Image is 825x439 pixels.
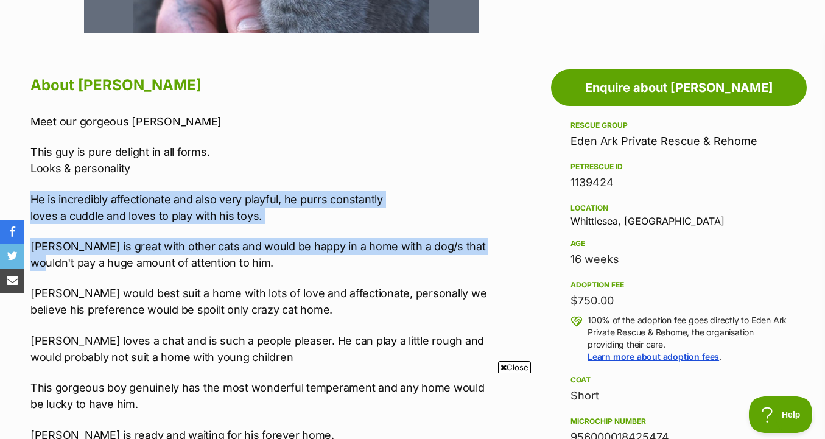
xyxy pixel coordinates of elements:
p: This guy is pure delight in all forms. Looks & personality [30,144,491,177]
p: He is incredibly affectionate and also very playful, he purrs constantly loves a cuddle and loves... [30,191,491,224]
div: PetRescue ID [570,162,787,172]
p: [PERSON_NAME] is great with other cats and would be happy in a home with a dog/s that wouldn't pa... [30,238,491,271]
p: [PERSON_NAME] would best suit a home with lots of love and affectionate, personally we believe hi... [30,285,491,318]
div: Adoption fee [570,280,787,290]
div: Age [570,239,787,248]
div: 16 weeks [570,251,787,268]
div: Rescue group [570,121,787,130]
p: Meet our gorgeous [PERSON_NAME] [30,113,491,130]
iframe: Advertisement [118,378,708,433]
p: 100% of the adoption fee goes directly to Eden Ark Private Rescue & Rehome, the organisation prov... [588,314,787,363]
div: $750.00 [570,292,787,309]
iframe: Help Scout Beacon - Open [749,396,813,433]
h2: About [PERSON_NAME] [30,72,491,99]
p: This gorgeous boy genuinely has the most wonderful temperament and any home would be lucky to hav... [30,379,491,412]
img: adchoices.png [174,1,181,9]
a: Learn more about adoption fees [588,351,719,362]
p: [PERSON_NAME] loves a chat and is such a people pleaser. He can play a little rough and would pro... [30,332,491,365]
div: 1139424 [570,174,787,191]
a: Enquire about [PERSON_NAME] [551,69,807,106]
span: Close [498,361,531,373]
a: Eden Ark Private Rescue & Rehome [570,135,757,147]
div: Whittlesea, [GEOGRAPHIC_DATA] [570,201,787,227]
div: Location [570,203,787,213]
